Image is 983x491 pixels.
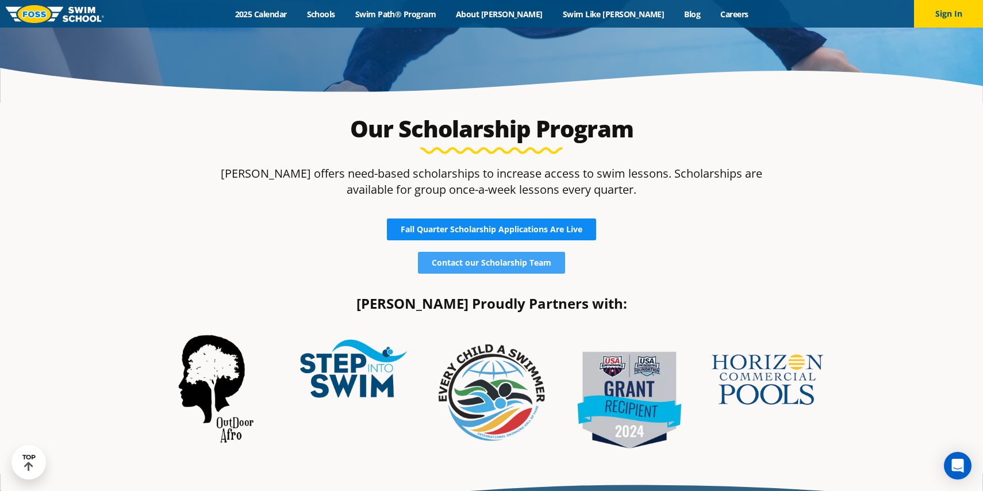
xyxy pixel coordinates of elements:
[220,115,763,143] h2: Our Scholarship Program
[297,9,345,20] a: Schools
[944,452,972,480] div: Open Intercom Messenger
[6,5,104,23] img: FOSS Swim School Logo
[674,9,711,20] a: Blog
[22,454,36,471] div: TOP
[345,9,446,20] a: Swim Path® Program
[220,166,763,198] p: [PERSON_NAME] offers need-based scholarships to increase access to swim lessons. Scholarships are...
[418,252,565,274] a: Contact our Scholarship Team
[152,297,831,310] h4: [PERSON_NAME] Proudly Partners with:
[401,225,582,233] span: Fall Quarter Scholarship Applications Are Live
[225,9,297,20] a: 2025 Calendar
[432,259,551,267] span: Contact our Scholarship Team
[387,218,596,240] a: Fall Quarter Scholarship Applications Are Live
[552,9,674,20] a: Swim Like [PERSON_NAME]
[446,9,553,20] a: About [PERSON_NAME]
[711,9,758,20] a: Careers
